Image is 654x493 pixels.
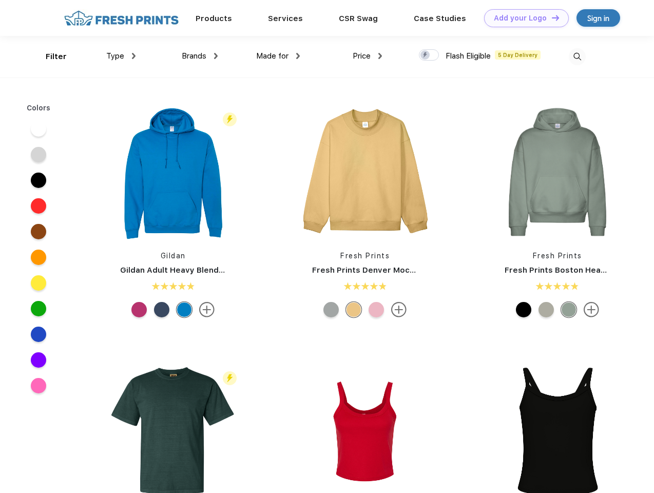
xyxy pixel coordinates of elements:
[587,12,609,24] div: Sign in
[61,9,182,27] img: fo%20logo%202.webp
[569,48,586,65] img: desktop_search.svg
[105,104,241,240] img: func=resize&h=266
[353,51,371,61] span: Price
[552,15,559,21] img: DT
[576,9,620,27] a: Sign in
[340,252,390,260] a: Fresh Prints
[177,302,192,317] div: Sapphire
[19,103,59,113] div: Colors
[196,14,232,23] a: Products
[369,302,384,317] div: Pink
[131,302,147,317] div: Heliconia
[161,252,186,260] a: Gildan
[495,50,541,60] span: 5 Day Delivery
[46,51,67,63] div: Filter
[154,302,169,317] div: Indigo Blue
[446,51,491,61] span: Flash Eligible
[561,302,576,317] div: Sage Green
[378,53,382,59] img: dropdown.png
[516,302,531,317] div: Black
[223,371,237,385] img: flash_active_toggle.svg
[346,302,361,317] div: Bahama Yellow
[538,302,554,317] div: Heathered Grey
[312,266,535,275] a: Fresh Prints Denver Mock Neck Heavyweight Sweatshirt
[223,112,237,126] img: flash_active_toggle.svg
[120,266,344,275] a: Gildan Adult Heavy Blend 8 Oz. 50/50 Hooded Sweatshirt
[489,104,626,240] img: func=resize&h=266
[391,302,407,317] img: more.svg
[296,53,300,59] img: dropdown.png
[132,53,136,59] img: dropdown.png
[323,302,339,317] div: Heathered Grey
[182,51,206,61] span: Brands
[256,51,288,61] span: Made for
[214,53,218,59] img: dropdown.png
[297,104,433,240] img: func=resize&h=266
[533,252,582,260] a: Fresh Prints
[494,14,547,23] div: Add your Logo
[584,302,599,317] img: more.svg
[106,51,124,61] span: Type
[199,302,215,317] img: more.svg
